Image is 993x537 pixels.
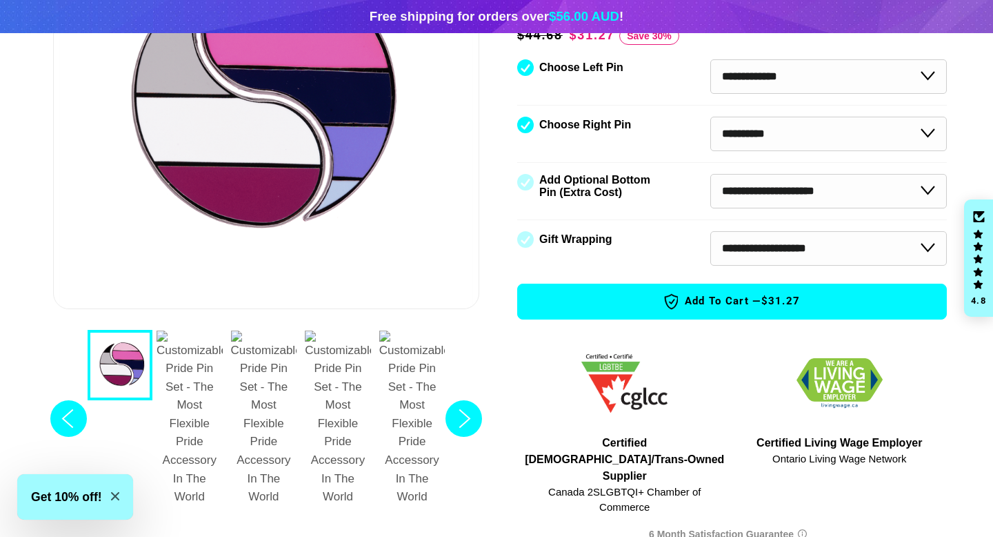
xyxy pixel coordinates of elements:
span: Canada 2SLGBTQI+ Chamber of Commerce [524,485,725,516]
label: Choose Right Pin [539,119,631,131]
button: Next slide [441,330,486,514]
button: 1 / 7 [88,330,152,400]
span: $31.27 [570,28,615,42]
button: 5 / 7 [375,330,450,514]
img: Customizable Pride Pin Set - The Most Flexible Pride Accessory In The World [379,331,445,507]
button: Previous slide [46,330,91,514]
label: Choose Left Pin [539,61,623,74]
span: $56.00 AUD [549,9,619,23]
div: 4.8 [970,296,987,305]
span: $31.27 [761,294,801,309]
img: Customizable Pride Pin Set - The Most Flexible Pride Accessory In The World [157,331,223,507]
div: Click to open Judge.me floating reviews tab [964,199,993,317]
span: $44.68 [517,26,566,45]
img: Customizable Pride Pin Set - The Most Flexible Pride Accessory In The World [305,331,371,507]
button: 2 / 7 [152,330,227,514]
img: 1706832627.png [796,358,883,409]
button: 3 / 7 [227,330,301,514]
span: Certified [DEMOGRAPHIC_DATA]/Trans-Owned Supplier [524,435,725,485]
span: Ontario Living Wage Network [756,451,922,467]
div: Free shipping for orders over ! [370,7,623,26]
img: 1705457225.png [581,354,668,413]
label: Add Optional Bottom Pin (Extra Cost) [539,174,655,199]
button: Add to Cart —$31.27 [517,284,947,320]
span: Save 30% [619,27,679,45]
span: Certified Living Wage Employer [756,435,922,451]
label: Gift Wrapping [539,233,612,246]
button: 4 / 7 [301,330,375,514]
span: Add to Cart — [539,293,925,311]
img: Customizable Pride Pin Set - The Most Flexible Pride Accessory In The World [231,331,297,507]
